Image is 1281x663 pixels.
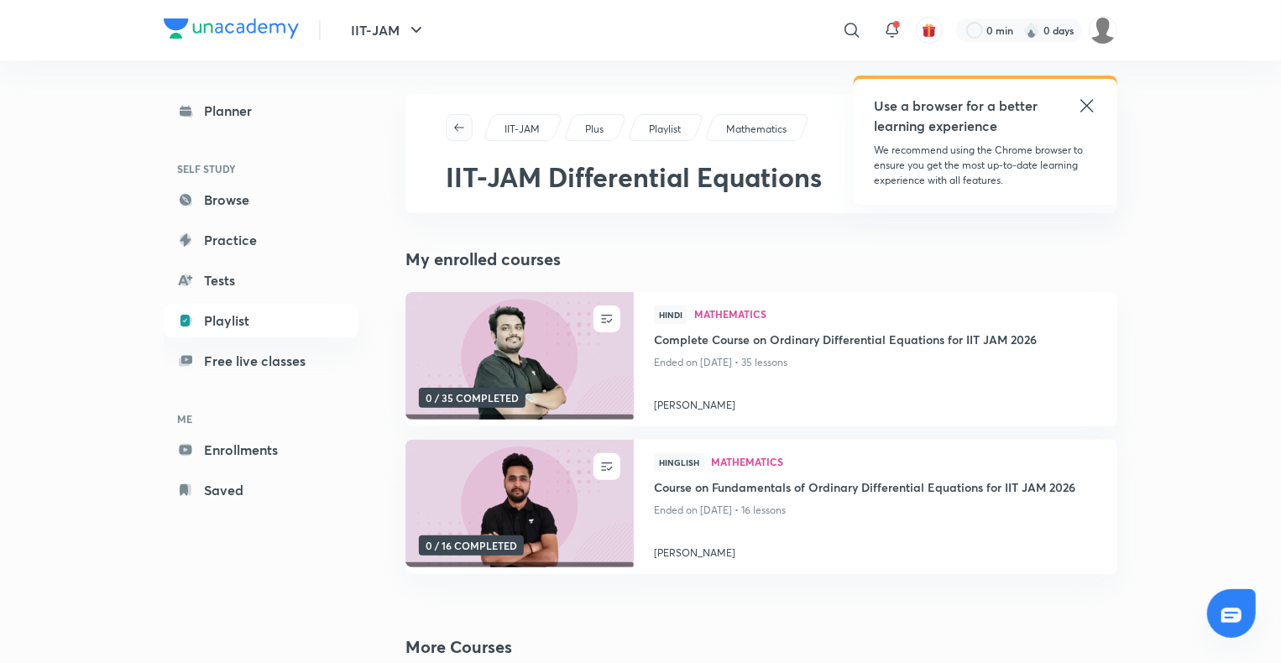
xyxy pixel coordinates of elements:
[1089,16,1117,44] img: Samadrita Chatterjee
[726,122,787,137] p: Mathematics
[164,18,299,39] img: Company Logo
[922,23,937,38] img: avatar
[874,96,1041,136] h5: Use a browser for a better learning experience
[654,391,1097,413] a: [PERSON_NAME]
[164,433,358,467] a: Enrollments
[446,159,822,195] span: IIT-JAM Differential Equations
[654,305,688,324] span: Hindi
[405,292,634,426] a: new-thumbnail0 / 35 COMPLETED
[403,291,635,421] img: new-thumbnail
[405,247,1117,272] h4: My enrolled courses
[164,473,358,507] a: Saved
[405,634,1117,660] h2: More Courses
[711,457,1097,467] span: Mathematics
[505,122,540,137] p: IIT-JAM
[585,122,604,137] p: Plus
[583,122,607,137] a: Plus
[694,309,1097,321] a: Mathematics
[711,457,1097,468] a: Mathematics
[694,309,1097,319] span: Mathematics
[164,154,358,183] h6: SELF STUDY
[164,94,358,128] a: Planner
[502,122,543,137] a: IIT-JAM
[646,122,684,137] a: Playlist
[654,352,1097,373] p: Ended on [DATE] • 35 lessons
[164,183,358,217] a: Browse
[419,388,525,408] span: 0 / 35 COMPLETED
[654,539,1097,561] a: [PERSON_NAME]
[164,264,358,297] a: Tests
[341,13,437,47] button: IIT-JAM
[916,17,943,44] button: avatar
[1023,22,1040,39] img: streak
[654,499,1097,521] p: Ended on [DATE] • 16 lessons
[654,331,1097,352] a: Complete Course on Ordinary Differential Equations for IIT JAM 2026
[405,440,634,574] a: new-thumbnail0 / 16 COMPLETED
[164,304,358,337] a: Playlist
[403,439,635,569] img: new-thumbnail
[164,405,358,433] h6: ME
[164,223,358,257] a: Practice
[874,143,1097,188] p: We recommend using the Chrome browser to ensure you get the most up-to-date learning experience w...
[654,478,1097,499] a: Course on Fundamentals of Ordinary Differential Equations for IIT JAM 2026
[164,344,358,378] a: Free live classes
[724,122,790,137] a: Mathematics
[654,453,704,472] span: Hinglish
[164,18,299,43] a: Company Logo
[649,122,681,137] p: Playlist
[419,535,524,556] span: 0 / 16 COMPLETED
